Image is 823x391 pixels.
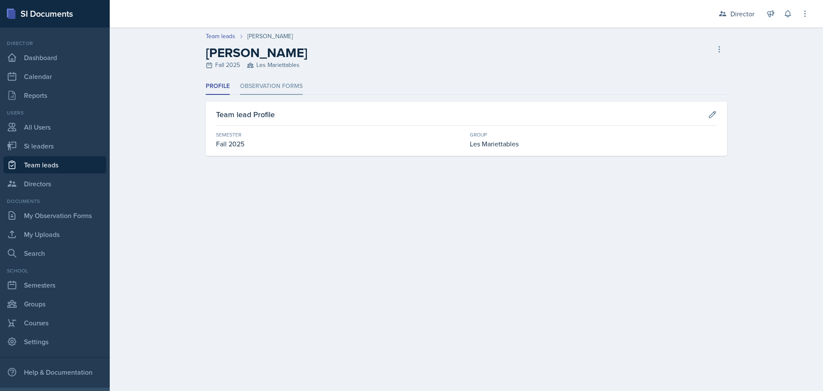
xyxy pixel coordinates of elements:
a: Calendar [3,68,106,85]
a: My Observation Forms [3,207,106,224]
li: Observation Forms [240,78,303,95]
div: [PERSON_NAME] [247,32,293,41]
div: Documents [3,197,106,205]
a: Team leads [206,32,235,41]
a: Reports [3,87,106,104]
a: My Uploads [3,226,106,243]
a: All Users [3,118,106,136]
div: Help & Documentation [3,364,106,381]
span: Les Mariettables [247,61,300,70]
a: Semesters [3,276,106,294]
div: Fall 2025 [216,139,463,149]
a: Dashboard [3,49,106,66]
a: Groups [3,295,106,312]
a: Settings [3,333,106,350]
div: School [3,267,106,275]
a: Team leads [3,156,106,173]
a: Si leaders [3,137,106,155]
div: Fall 2025 [206,61,307,70]
div: Group [470,131,717,139]
a: Search [3,245,106,262]
div: Users [3,109,106,117]
div: Semester [216,131,463,139]
li: Profile [206,78,230,95]
div: Les Mariettables [470,139,717,149]
h2: [PERSON_NAME] [206,45,307,61]
a: Directors [3,175,106,192]
h3: Team lead Profile [216,109,275,120]
div: Director [730,9,754,19]
div: Director [3,39,106,47]
a: Courses [3,314,106,331]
